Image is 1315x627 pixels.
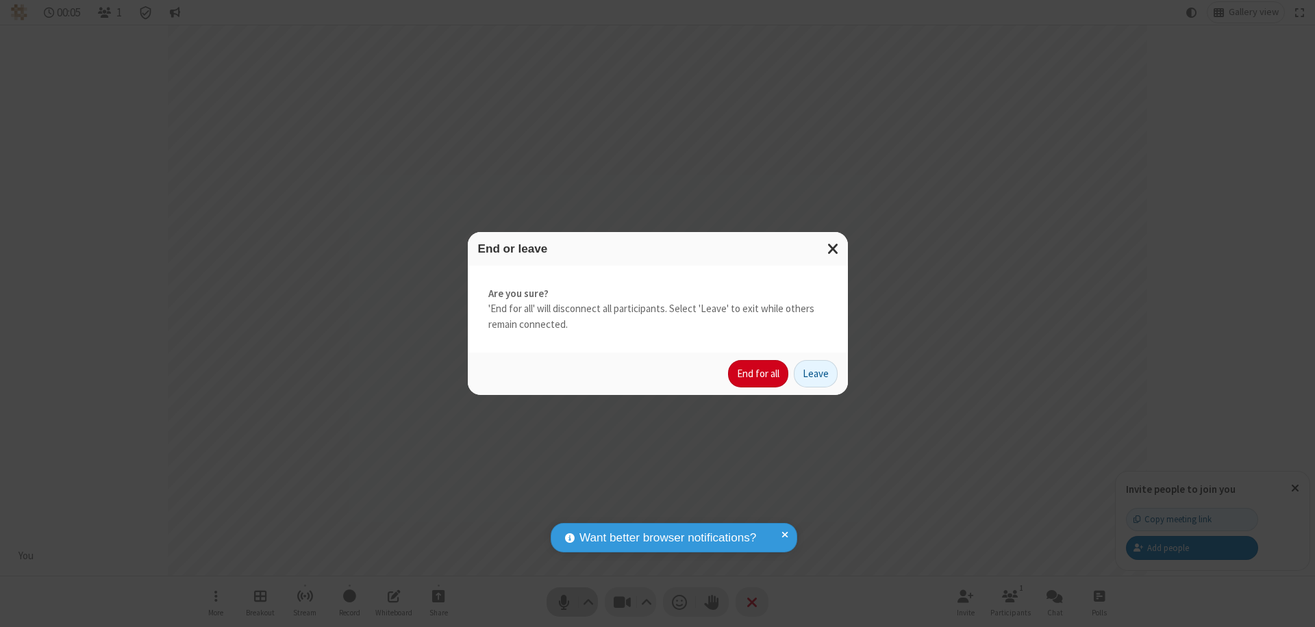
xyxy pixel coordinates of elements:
div: 'End for all' will disconnect all participants. Select 'Leave' to exit while others remain connec... [468,266,848,353]
button: Leave [794,360,838,387]
button: Close modal [819,232,848,266]
h3: End or leave [478,242,838,255]
strong: Are you sure? [488,286,827,302]
button: End for all [728,360,788,387]
span: Want better browser notifications? [579,529,756,547]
